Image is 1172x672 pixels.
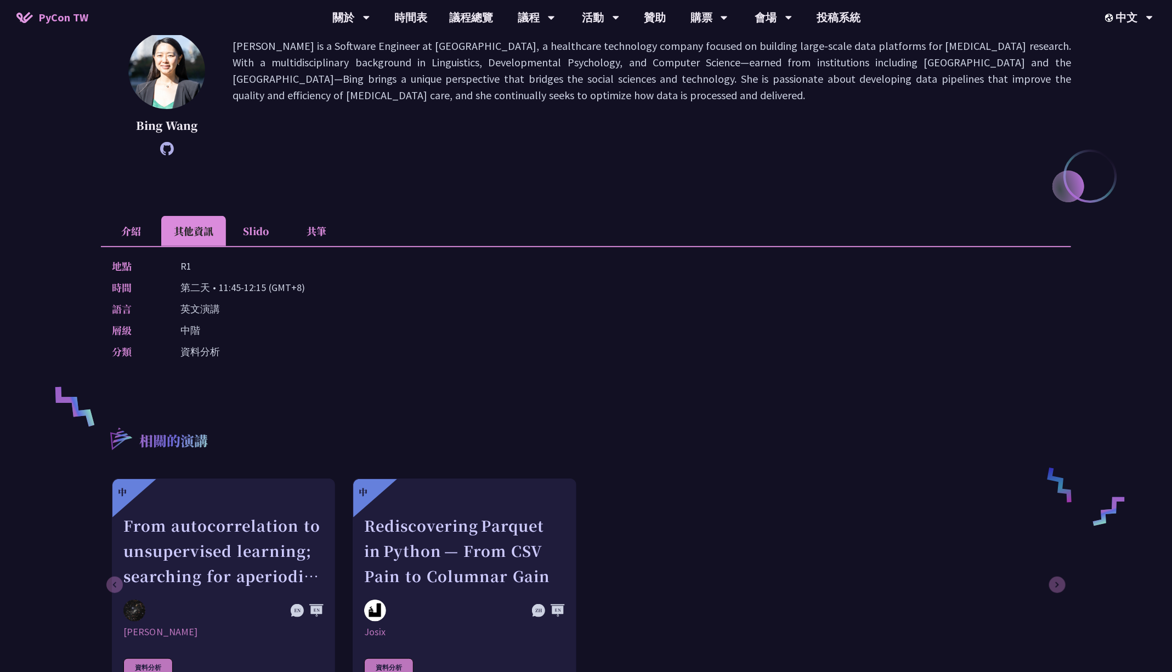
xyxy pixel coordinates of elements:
p: 英文演講 [180,301,220,317]
p: 地點 [112,258,158,274]
img: r3.8d01567.svg [94,412,147,465]
li: Slido [226,216,286,246]
img: David Mikolas [123,600,145,622]
img: Bing Wang [128,32,205,109]
li: 介紹 [101,216,161,246]
div: 中 [118,486,127,499]
p: 中階 [180,322,200,338]
div: Rediscovering Parquet in Python — From CSV Pain to Columnar Gain [364,513,564,589]
span: PyCon TW [38,9,88,26]
div: From autocorrelation to unsupervised learning; searching for aperiodic tilings (quasicrystals) in... [123,513,324,589]
p: 層級 [112,322,158,338]
p: R1 [180,258,191,274]
img: Home icon of PyCon TW 2025 [16,12,33,23]
li: 共筆 [286,216,347,246]
div: 中 [359,486,367,499]
p: 時間 [112,280,158,295]
img: Josix [364,600,386,622]
div: [PERSON_NAME] [123,625,324,639]
a: PyCon TW [5,4,99,31]
p: 資料分析 [180,344,220,360]
div: Josix [364,625,564,639]
p: [PERSON_NAME] is a Software Engineer at [GEOGRAPHIC_DATA], a healthcare technology company focuse... [233,38,1071,150]
li: 其他資訊 [161,216,226,246]
p: Bing Wang [128,117,205,134]
p: 語言 [112,301,158,317]
p: 第二天 • 11:45-12:15 (GMT+8) [180,280,305,295]
p: 分類 [112,344,158,360]
img: Locale Icon [1105,14,1116,22]
p: 相關的演講 [139,431,208,453]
